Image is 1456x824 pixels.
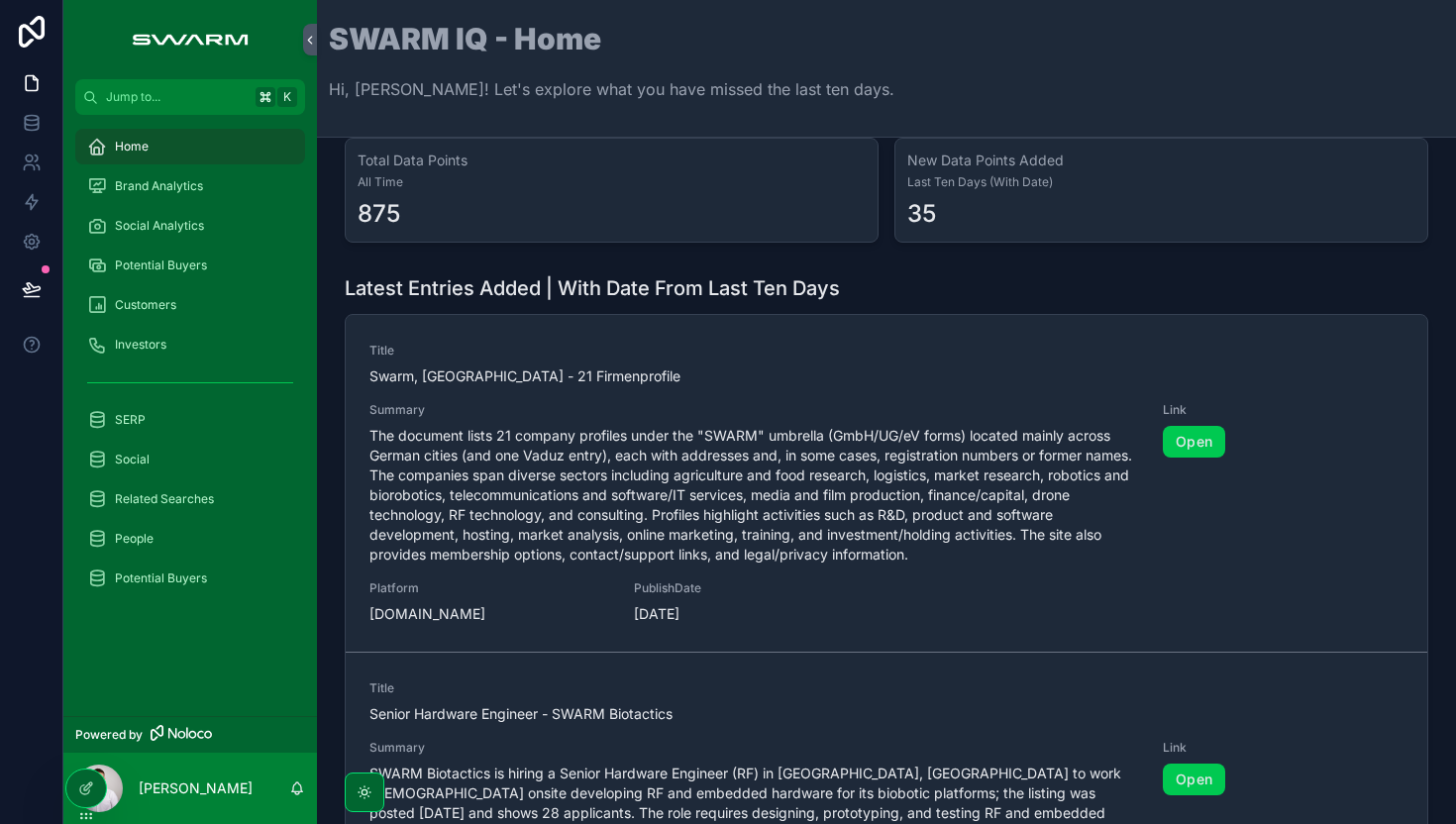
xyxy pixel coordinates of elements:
[345,274,840,302] h1: Latest Entries Added | With Date From Last Ten Days
[115,491,214,507] span: Related Searches
[279,89,295,105] span: K
[634,604,875,624] span: [DATE]
[122,24,258,55] img: App logo
[907,174,1415,190] span: Last Ten Days (With Date)
[369,580,610,596] span: Platform
[369,604,610,624] span: [DOMAIN_NAME]
[369,426,1139,565] span: The document lists 21 company profiles under the "SWARM" umbrella (GmbH/UG/eV forms) located main...
[75,442,305,477] a: Social
[369,740,1139,756] span: Summary
[75,481,305,517] a: Related Searches
[115,297,176,313] span: Customers
[75,208,305,244] a: Social Analytics
[907,151,1415,170] h3: New Data Points Added
[1163,764,1225,795] a: Open
[63,716,317,753] a: Powered by
[115,531,154,547] span: People
[139,778,253,798] p: [PERSON_NAME]
[1163,402,1404,418] span: Link
[369,366,1404,386] span: Swarm, [GEOGRAPHIC_DATA] - 21 Firmenprofile
[75,561,305,596] a: Potential Buyers
[369,704,1404,724] span: Senior Hardware Engineer - SWARM Biotactics
[1163,426,1225,458] a: Open
[75,287,305,323] a: Customers
[1163,740,1404,756] span: Link
[115,452,150,467] span: Social
[115,178,203,194] span: Brand Analytics
[115,139,149,154] span: Home
[115,257,207,273] span: Potential Buyers
[329,24,894,53] h1: SWARM IQ - Home
[346,315,1427,653] a: TitleSwarm, [GEOGRAPHIC_DATA] - 21 FirmenprofileSummaryThe document lists 21 company profiles und...
[75,521,305,557] a: People
[75,129,305,164] a: Home
[329,77,894,101] p: Hi, [PERSON_NAME]! Let's explore what you have missed the last ten days.
[75,248,305,283] a: Potential Buyers
[115,218,204,234] span: Social Analytics
[75,79,305,115] button: Jump to...K
[115,337,166,353] span: Investors
[75,727,143,743] span: Powered by
[115,570,207,586] span: Potential Buyers
[115,412,146,428] span: SERP
[75,402,305,438] a: SERP
[75,168,305,204] a: Brand Analytics
[369,402,1139,418] span: Summary
[75,327,305,362] a: Investors
[106,89,248,105] span: Jump to...
[63,115,317,622] div: scrollable content
[369,680,1404,696] span: Title
[358,174,866,190] span: All Time
[369,343,1404,359] span: Title
[358,151,866,170] h3: Total Data Points
[907,198,936,230] div: 35
[358,198,400,230] div: 875
[634,580,875,596] span: PublishDate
